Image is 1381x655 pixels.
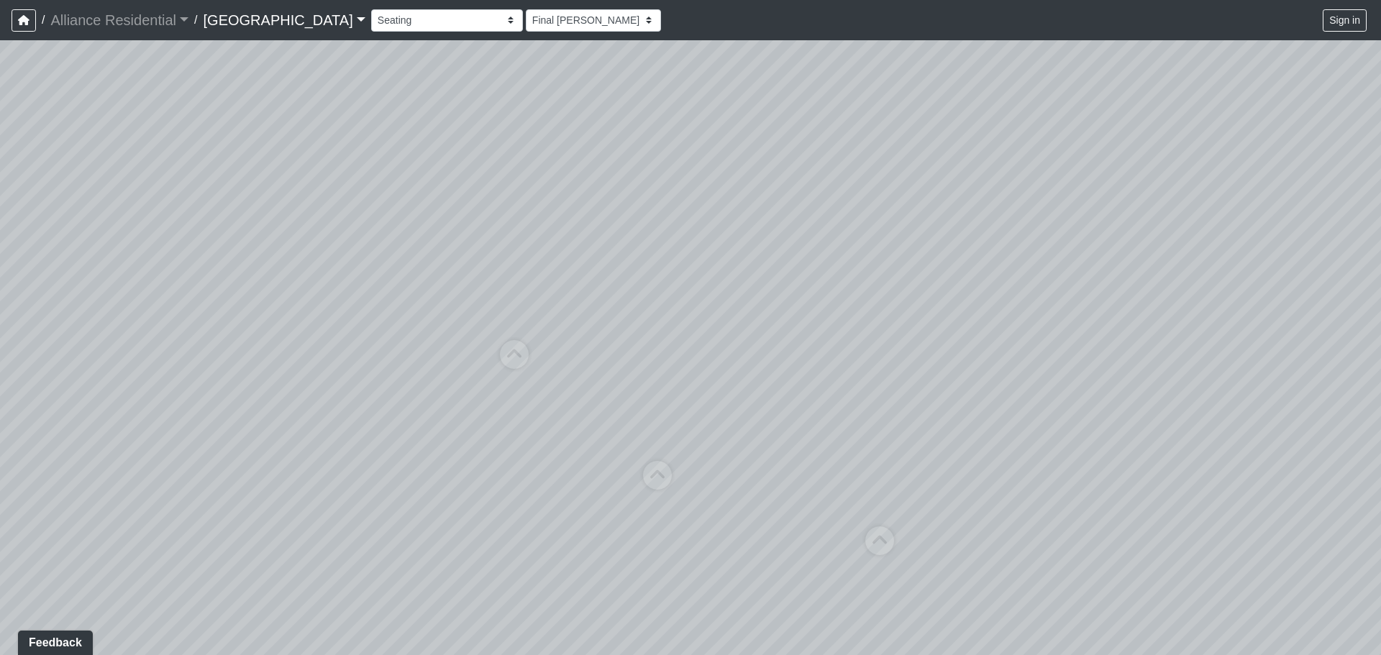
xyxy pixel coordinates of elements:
[188,6,203,35] span: /
[50,6,188,35] a: Alliance Residential
[1323,9,1367,32] button: Sign in
[36,6,50,35] span: /
[204,6,365,35] a: [GEOGRAPHIC_DATA]
[11,626,96,655] iframe: Ybug feedback widget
